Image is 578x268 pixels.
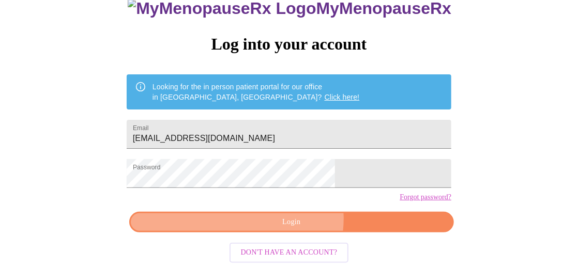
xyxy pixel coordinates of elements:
[325,93,360,101] a: Click here!
[127,35,451,54] h3: Log into your account
[241,246,338,259] span: Don't have an account?
[230,243,349,263] button: Don't have an account?
[153,77,360,106] div: Looking for the in person patient portal for our office in [GEOGRAPHIC_DATA], [GEOGRAPHIC_DATA]?
[129,212,454,233] button: Login
[227,247,352,256] a: Don't have an account?
[400,193,451,201] a: Forgot password?
[141,216,442,229] span: Login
